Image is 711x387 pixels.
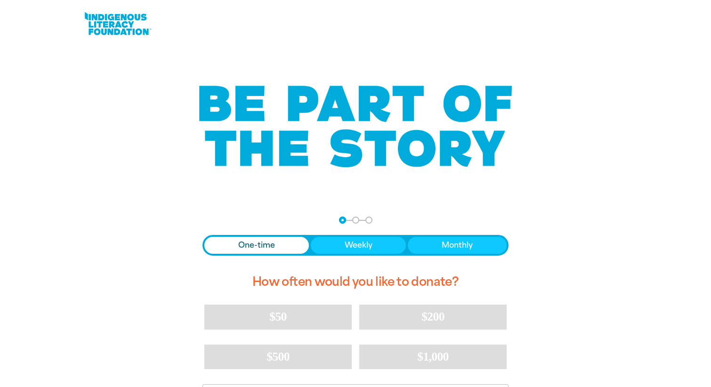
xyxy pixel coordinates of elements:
button: Weekly [311,237,406,254]
button: Monthly [408,237,507,254]
button: One-time [204,237,309,254]
img: Be part of the story [191,66,520,186]
span: $1,000 [417,350,449,363]
button: $500 [204,345,352,369]
button: Navigate to step 1 of 3 to enter your donation amount [339,217,346,224]
button: Navigate to step 2 of 3 to enter your details [352,217,359,224]
span: $200 [421,310,444,323]
button: $200 [359,305,507,329]
button: $1,000 [359,345,507,369]
button: $50 [204,305,352,329]
span: $500 [267,350,290,363]
div: Donation frequency [202,235,509,256]
span: $50 [269,310,286,323]
span: Monthly [442,240,473,251]
button: Navigate to step 3 of 3 to enter your payment details [365,217,372,224]
h2: How often would you like to donate? [202,267,509,297]
span: One-time [238,240,275,251]
span: Weekly [345,240,372,251]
